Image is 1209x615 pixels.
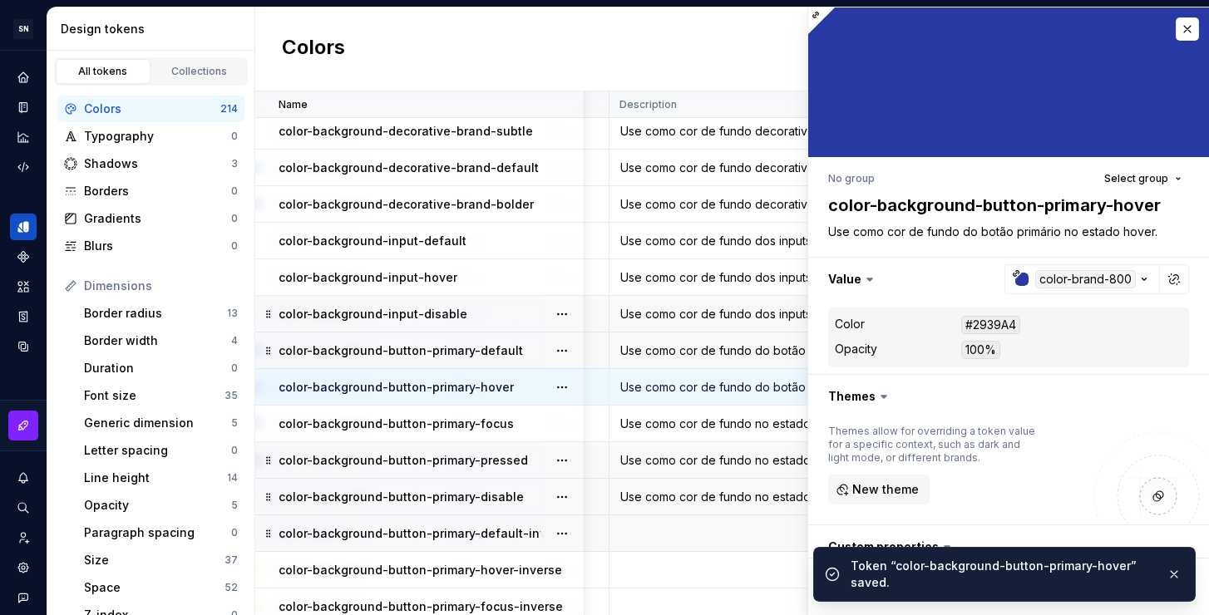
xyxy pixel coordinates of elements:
[225,581,238,594] div: 52
[84,360,231,376] div: Duration
[610,306,913,322] div: Use como cor de fundo dos inputs no estado desabilitado
[77,327,244,354] a: Border width4
[279,123,533,140] p: color-background-decorative-brand-subtle
[279,489,524,505] p: color-background-button-primary-disable
[825,220,1186,244] textarea: Use como cor de fundo do botão primário no estado hover.
[231,444,238,457] div: 0
[10,94,37,121] a: Documentation
[610,416,913,432] div: Use como cor de fundo no estado foco do botão primário
[84,278,238,294] div: Dimensions
[825,190,1186,220] textarea: color-background-button-primary-hover
[77,519,244,546] a: Paragraph spacing0
[231,157,238,170] div: 3
[828,172,875,185] div: No group
[77,355,244,381] a: Duration0
[828,475,930,504] button: New theme
[610,489,913,505] div: Use como cor de fundo no estado desabilitado do botão primário
[279,452,528,469] p: color-background-button-primary-pressed
[851,558,1153,591] div: Token “color-background-button-primary-hover” saved.
[1097,167,1189,190] button: Select group
[279,379,514,396] p: color-background-button-primary-hover
[77,465,244,491] a: Line height14
[77,410,244,436] a: Generic dimension5
[279,342,523,359] p: color-background-button-primary-default
[84,442,231,459] div: Letter spacing
[57,96,244,122] a: Colors214
[10,154,37,180] a: Code automation
[10,273,37,300] div: Assets
[610,342,913,359] div: Use como cor de fundo do botão primário no estado padrão.
[231,499,238,512] div: 5
[10,303,37,330] a: Storybook stories
[57,150,244,177] a: Shadows3
[10,584,37,611] button: Contact support
[10,333,37,360] a: Data sources
[84,579,225,596] div: Space
[84,415,231,431] div: Generic dimension
[852,481,919,498] span: New theme
[57,178,244,204] a: Borders0
[84,497,231,514] div: Opacity
[57,233,244,259] a: Blurs0
[279,525,572,542] p: color-background-button-primary-default-inverse
[10,124,37,150] a: Analytics
[961,316,1020,334] div: #2939A4
[84,305,227,322] div: Border radius
[84,101,220,117] div: Colors
[10,64,37,91] a: Home
[610,233,913,249] div: Use como cor de fundo dos inputs no estado padrão
[13,19,33,39] div: SN
[231,239,238,253] div: 0
[279,598,563,615] p: color-background-button-primary-focus-inverse
[610,379,913,396] div: Use como cor de fundo do botão primário no estado hover.
[279,233,466,249] p: color-background-input-default
[10,524,37,551] a: Invite team
[3,11,43,47] button: SN
[231,130,238,143] div: 0
[84,128,231,145] div: Typography
[279,98,308,111] p: Name
[84,238,231,254] div: Blurs
[10,494,37,521] div: Search ⌘K
[282,34,345,64] h2: Colors
[610,123,913,140] div: Use como cor de fundo decorativa em containers e páginas, quando houver necessidade de destacar a...
[619,98,677,111] p: Description
[84,470,227,486] div: Line height
[10,554,37,581] a: Settings
[62,65,145,78] div: All tokens
[279,306,467,322] p: color-background-input-disable
[61,21,248,37] div: Design tokens
[610,269,913,286] div: Use como cor de fundo dos inputs no estado hover
[57,123,244,150] a: Typography0
[227,307,238,320] div: 13
[84,552,225,568] div: Size
[828,425,1036,465] div: Themes allow for overriding a token value for a specific context, such as dark and light mode, or...
[279,269,457,286] p: color-background-input-hover
[10,465,37,491] button: Notifications
[57,205,244,232] a: Gradients0
[279,416,514,432] p: color-background-button-primary-focus
[231,526,238,539] div: 0
[231,416,238,430] div: 5
[227,471,238,485] div: 14
[961,341,1000,359] div: 100%
[835,341,877,357] div: Opacity
[77,300,244,327] a: Border radius13
[84,210,231,227] div: Gradients
[231,212,238,225] div: 0
[279,160,539,176] p: color-background-decorative-brand-default
[84,332,231,349] div: Border width
[610,196,913,213] div: Use como cor de fundo decorativa em containers e páginas, quando houver necessidade de destacar a...
[158,65,241,78] div: Collections
[279,562,562,578] p: color-background-button-primary-hover-inverse
[231,362,238,375] div: 0
[1104,172,1168,185] span: Select group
